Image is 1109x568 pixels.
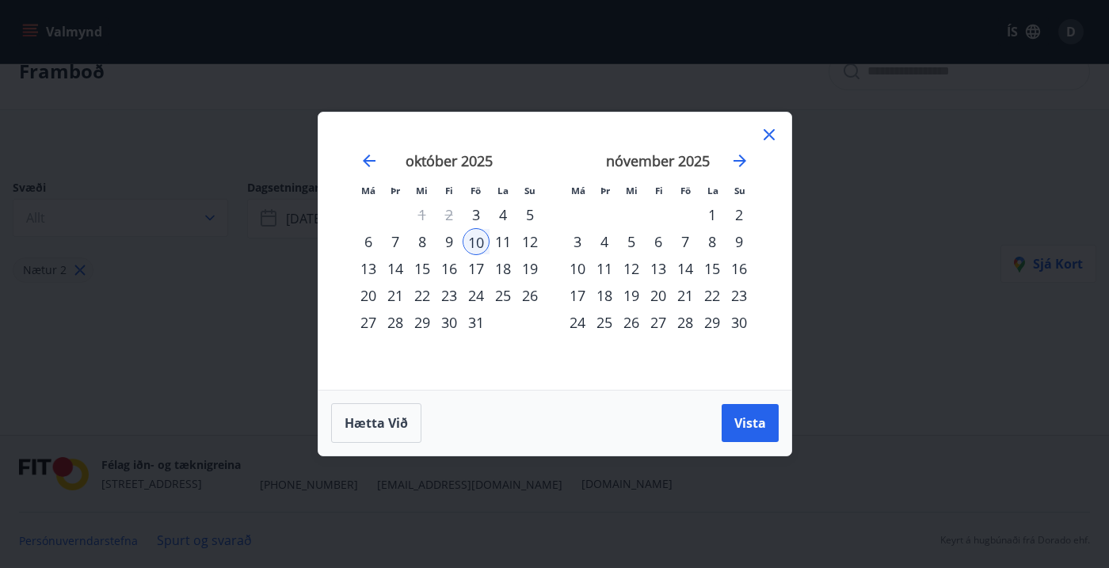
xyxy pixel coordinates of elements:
[699,309,726,336] div: 29
[618,255,645,282] td: Choose miðvikudagur, 12. nóvember 2025 as your check-out date. It’s available.
[672,255,699,282] td: Choose föstudagur, 14. nóvember 2025 as your check-out date. It’s available.
[516,255,543,282] td: Choose sunnudagur, 19. október 2025 as your check-out date. It’s available.
[490,282,516,309] div: 25
[409,228,436,255] td: Choose miðvikudagur, 8. október 2025 as your check-out date. It’s available.
[564,309,591,336] div: 24
[516,201,543,228] div: 5
[463,282,490,309] td: Choose föstudagur, 24. október 2025 as your check-out date. It’s available.
[645,255,672,282] div: 13
[463,228,490,255] td: Selected as start date. föstudagur, 10. október 2025
[618,255,645,282] div: 12
[409,282,436,309] div: 22
[409,255,436,282] td: Choose miðvikudagur, 15. október 2025 as your check-out date. It’s available.
[645,228,672,255] td: Choose fimmtudagur, 6. nóvember 2025 as your check-out date. It’s available.
[382,228,409,255] td: Choose þriðjudagur, 7. október 2025 as your check-out date. It’s available.
[699,228,726,255] div: 8
[564,228,591,255] td: Choose mánudagur, 3. nóvember 2025 as your check-out date. It’s available.
[516,201,543,228] td: Choose sunnudagur, 5. október 2025 as your check-out date. It’s available.
[726,201,753,228] td: Choose sunnudagur, 2. nóvember 2025 as your check-out date. It’s available.
[516,282,543,309] td: Choose sunnudagur, 26. október 2025 as your check-out date. It’s available.
[722,404,779,442] button: Vista
[516,255,543,282] div: 19
[516,282,543,309] div: 26
[382,309,409,336] div: 28
[436,282,463,309] td: Choose fimmtudagur, 23. október 2025 as your check-out date. It’s available.
[726,255,753,282] div: 16
[490,255,516,282] div: 18
[471,185,481,196] small: Fö
[436,228,463,255] td: Choose fimmtudagur, 9. október 2025 as your check-out date. It’s available.
[618,282,645,309] td: Choose miðvikudagur, 19. nóvember 2025 as your check-out date. It’s available.
[516,228,543,255] td: Choose sunnudagur, 12. október 2025 as your check-out date. It’s available.
[591,255,618,282] div: 11
[591,309,618,336] td: Choose þriðjudagur, 25. nóvember 2025 as your check-out date. It’s available.
[699,255,726,282] div: 15
[645,309,672,336] div: 27
[645,282,672,309] td: Choose fimmtudagur, 20. nóvember 2025 as your check-out date. It’s available.
[564,255,591,282] td: Choose mánudagur, 10. nóvember 2025 as your check-out date. It’s available.
[406,151,493,170] strong: október 2025
[463,309,490,336] td: Choose föstudagur, 31. október 2025 as your check-out date. It’s available.
[672,282,699,309] td: Choose föstudagur, 21. nóvember 2025 as your check-out date. It’s available.
[699,309,726,336] td: Choose laugardagur, 29. nóvember 2025 as your check-out date. It’s available.
[409,282,436,309] td: Choose miðvikudagur, 22. október 2025 as your check-out date. It’s available.
[618,309,645,336] td: Choose miðvikudagur, 26. nóvember 2025 as your check-out date. It’s available.
[726,282,753,309] div: 23
[463,228,490,255] div: 10
[516,228,543,255] div: 12
[699,201,726,228] div: 1
[600,185,610,196] small: Þr
[734,185,745,196] small: Su
[564,309,591,336] td: Choose mánudagur, 24. nóvember 2025 as your check-out date. It’s available.
[436,282,463,309] div: 23
[436,309,463,336] td: Choose fimmtudagur, 30. október 2025 as your check-out date. It’s available.
[591,228,618,255] td: Choose þriðjudagur, 4. nóvember 2025 as your check-out date. It’s available.
[618,228,645,255] td: Choose miðvikudagur, 5. nóvember 2025 as your check-out date. It’s available.
[524,185,535,196] small: Su
[382,228,409,255] div: 7
[672,228,699,255] td: Choose föstudagur, 7. nóvember 2025 as your check-out date. It’s available.
[564,282,591,309] div: 17
[490,255,516,282] td: Choose laugardagur, 18. október 2025 as your check-out date. It’s available.
[726,309,753,336] div: 30
[409,309,436,336] div: 29
[726,282,753,309] td: Choose sunnudagur, 23. nóvember 2025 as your check-out date. It’s available.
[645,309,672,336] td: Choose fimmtudagur, 27. nóvember 2025 as your check-out date. It’s available.
[734,414,766,432] span: Vista
[355,282,382,309] div: 20
[645,228,672,255] div: 6
[672,228,699,255] div: 7
[345,414,408,432] span: Hætta við
[672,309,699,336] td: Choose föstudagur, 28. nóvember 2025 as your check-out date. It’s available.
[355,309,382,336] div: 27
[463,255,490,282] div: 17
[490,201,516,228] td: Choose laugardagur, 4. október 2025 as your check-out date. It’s available.
[707,185,718,196] small: La
[591,282,618,309] div: 18
[726,255,753,282] td: Choose sunnudagur, 16. nóvember 2025 as your check-out date. It’s available.
[672,255,699,282] div: 14
[591,282,618,309] td: Choose þriðjudagur, 18. nóvember 2025 as your check-out date. It’s available.
[409,255,436,282] div: 15
[463,282,490,309] div: 24
[591,228,618,255] div: 4
[564,255,591,282] div: 10
[571,185,585,196] small: Má
[337,132,772,371] div: Calendar
[355,228,382,255] div: 6
[355,282,382,309] td: Choose mánudagur, 20. október 2025 as your check-out date. It’s available.
[699,201,726,228] td: Choose laugardagur, 1. nóvember 2025 as your check-out date. It’s available.
[606,151,710,170] strong: nóvember 2025
[436,309,463,336] div: 30
[436,255,463,282] div: 16
[355,255,382,282] div: 13
[355,255,382,282] td: Choose mánudagur, 13. október 2025 as your check-out date. It’s available.
[355,309,382,336] td: Choose mánudagur, 27. október 2025 as your check-out date. It’s available.
[409,201,436,228] td: Not available. miðvikudagur, 1. október 2025
[564,228,591,255] div: 3
[463,309,490,336] div: 31
[463,201,490,228] td: Choose föstudagur, 3. október 2025 as your check-out date. It’s available.
[382,255,409,282] td: Choose þriðjudagur, 14. október 2025 as your check-out date. It’s available.
[382,309,409,336] td: Choose þriðjudagur, 28. október 2025 as your check-out date. It’s available.
[409,228,436,255] div: 8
